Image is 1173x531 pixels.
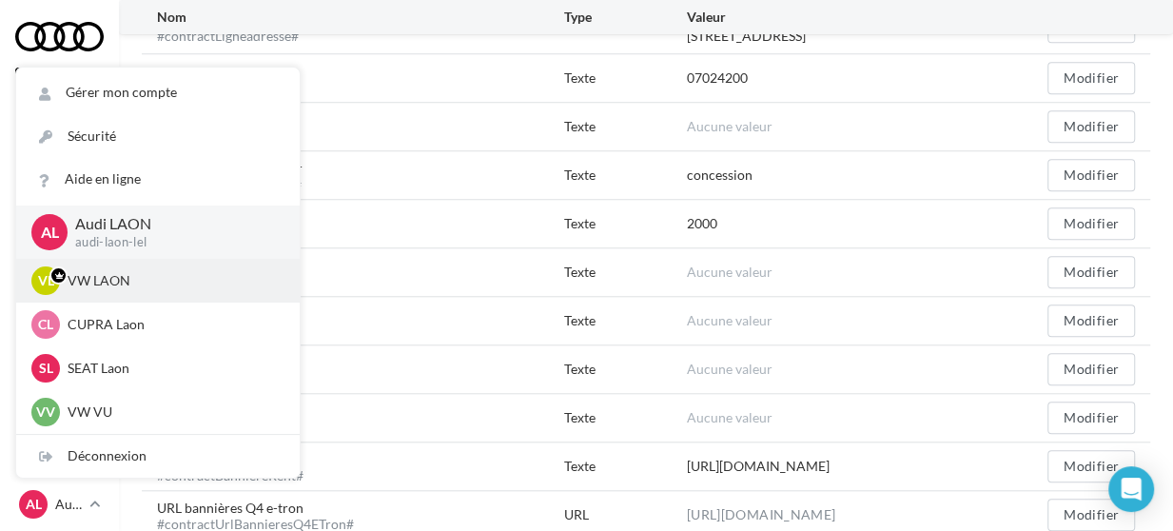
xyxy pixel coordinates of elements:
[687,264,772,280] span: Aucune valeur
[1047,402,1135,434] button: Modifier
[1047,159,1135,191] button: Modifier
[564,311,687,330] div: Texte
[36,403,55,422] span: VV
[564,505,687,524] div: URL
[41,221,59,243] span: AL
[68,359,277,378] p: SEAT Laon
[157,499,369,531] div: URL bannières Q4 e-tron
[39,359,53,378] span: SL
[687,361,772,377] span: Aucune valeur
[157,62,297,94] div: Numéro Orias
[38,315,53,334] span: CL
[564,360,687,379] div: Texte
[55,495,82,514] p: Audi LAON
[687,457,830,476] div: [URL][DOMAIN_NAME]
[564,214,687,233] div: Texte
[26,495,42,514] span: AL
[564,166,687,185] div: Texte
[1047,353,1135,385] button: Modifier
[687,118,772,134] span: Aucune valeur
[16,71,300,114] a: Gérer mon compte
[564,117,687,136] div: Texte
[1047,305,1135,337] button: Modifier
[1047,110,1135,143] button: Modifier
[75,234,269,251] p: audi-laon-lel
[1047,62,1135,94] button: Modifier
[38,271,54,290] span: VL
[687,166,753,185] div: concession
[68,315,277,334] p: CUPRA Laon
[68,403,277,422] p: VW VU
[16,115,300,158] a: Sécurité
[16,435,300,478] div: Déconnexion
[75,213,269,235] p: Audi LAON
[16,158,300,201] a: Aide en ligne
[564,457,687,476] div: Texte
[687,312,772,328] span: Aucune valeur
[1047,450,1135,482] button: Modifier
[564,263,687,282] div: Texte
[564,69,687,88] div: Texte
[157,29,304,43] div: #contractLigneadresse#
[687,69,748,88] div: 07024200
[687,409,772,425] span: Aucune valeur
[687,8,1013,27] div: Valeur
[15,486,104,522] a: AL Audi LAON
[157,518,354,531] div: #contractUrlBannieresQ4ETron#
[687,214,717,233] div: 2000
[1047,207,1135,240] button: Modifier
[157,450,319,482] div: URL bannières rent
[157,8,564,27] div: Nom
[157,469,303,482] div: #contractBanniereRent#
[1047,256,1135,288] button: Modifier
[687,503,835,526] a: [URL][DOMAIN_NAME]
[564,408,687,427] div: Texte
[1108,466,1154,512] div: Open Intercom Messenger
[68,271,277,290] p: VW LAON
[157,10,320,43] div: Ligne Adresse Partenaire
[1047,499,1135,531] button: Modifier
[564,8,687,27] div: Type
